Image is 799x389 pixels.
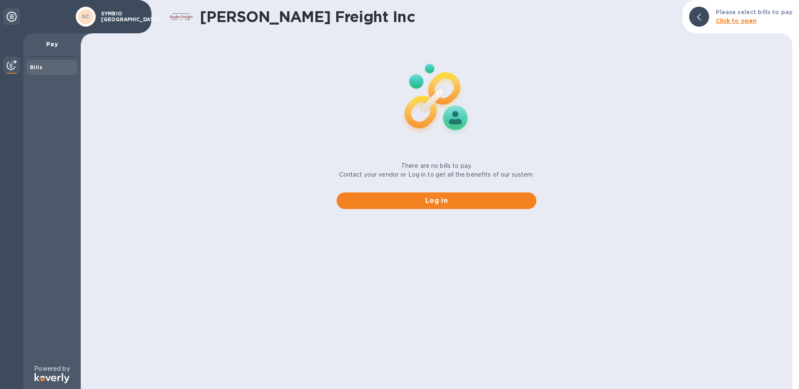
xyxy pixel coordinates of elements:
b: Click to open [716,17,757,24]
b: Bills [30,64,42,70]
b: SC [82,13,89,20]
p: Powered by [34,364,69,373]
img: Logo [35,373,69,383]
h1: [PERSON_NAME] Freight Inc [200,8,676,25]
button: Log in [337,192,536,209]
p: There are no bills to pay. Contact your vendor or Log in to get all the benefits of our system. [339,162,534,179]
b: Please select bills to pay [716,9,792,15]
p: Pay [30,40,74,48]
span: Log in [343,196,530,206]
p: SYMBIO [GEOGRAPHIC_DATA] [101,11,143,22]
